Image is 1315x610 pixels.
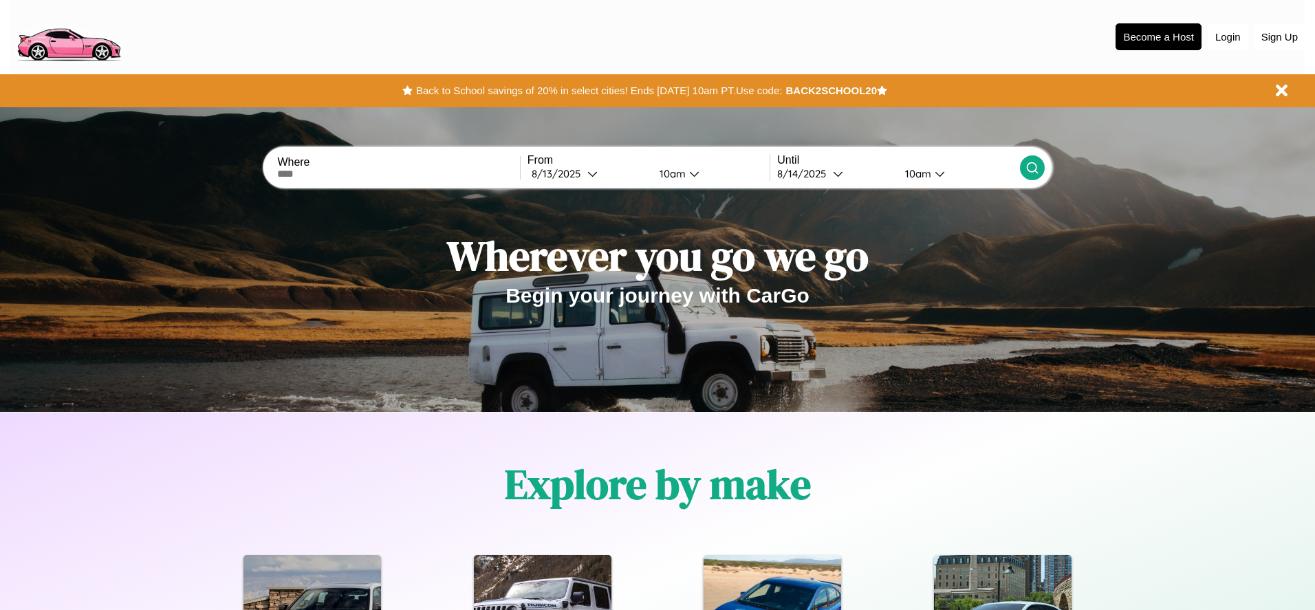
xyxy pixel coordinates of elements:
label: From [528,154,770,166]
button: Become a Host [1116,23,1202,50]
label: Where [277,156,519,168]
h1: Explore by make [505,456,811,512]
button: Back to School savings of 20% in select cities! Ends [DATE] 10am PT.Use code: [413,81,785,100]
div: 10am [898,167,935,180]
button: Login [1208,24,1248,50]
label: Until [777,154,1019,166]
div: 10am [653,167,689,180]
button: 10am [649,166,770,181]
b: BACK2SCHOOL20 [785,85,877,96]
div: 8 / 14 / 2025 [777,167,833,180]
img: logo [10,7,127,65]
button: 8/13/2025 [528,166,649,181]
div: 8 / 13 / 2025 [532,167,587,180]
button: 10am [894,166,1019,181]
button: Sign Up [1254,24,1305,50]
